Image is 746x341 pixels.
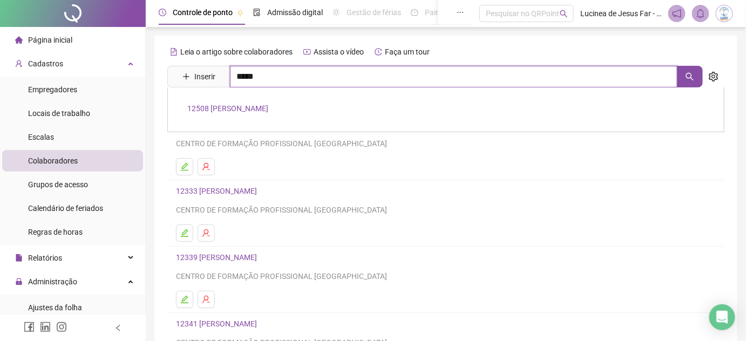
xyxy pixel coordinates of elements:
span: Colaboradores [28,156,78,165]
span: youtube [303,48,311,56]
a: 12333 [PERSON_NAME] [176,187,260,195]
span: user-delete [202,295,211,304]
span: Empregadores [28,85,77,94]
span: Lucinea de Jesus Far - [GEOGRAPHIC_DATA] [580,8,662,19]
span: left [114,324,122,332]
span: file [15,254,23,262]
span: Regras de horas [28,228,83,236]
span: clock-circle [159,9,166,16]
span: plus [182,73,190,80]
span: instagram [56,322,67,332]
div: Open Intercom Messenger [709,304,735,330]
span: pushpin [237,10,243,16]
span: search [560,10,568,18]
span: setting [709,72,718,81]
span: user-delete [202,162,211,171]
span: notification [672,9,682,18]
a: 12339 [PERSON_NAME] [176,253,260,262]
span: edit [180,162,189,171]
span: Página inicial [28,36,72,44]
span: search [686,72,694,81]
span: Administração [28,277,77,286]
span: file-text [170,48,178,56]
span: Controle de ponto [173,8,233,17]
span: user-add [15,60,23,67]
span: dashboard [411,9,418,16]
span: bell [696,9,706,18]
a: 12341 [PERSON_NAME] [176,319,260,328]
span: Calendário de feriados [28,204,103,213]
span: sun [333,9,340,16]
span: history [375,48,382,56]
div: CENTRO DE FORMAÇÃO PROFISSIONAL [GEOGRAPHIC_DATA] [176,270,716,282]
button: Inserir [174,68,224,85]
span: user-delete [202,229,211,237]
span: Faça um tour [385,47,430,56]
span: Inserir [194,71,215,83]
img: 83834 [716,5,733,22]
span: linkedin [40,322,51,332]
span: Locais de trabalho [28,109,90,118]
a: 12508 [PERSON_NAME] [187,104,268,113]
div: CENTRO DE FORMAÇÃO PROFISSIONAL [GEOGRAPHIC_DATA] [176,204,716,216]
span: edit [180,229,189,237]
span: Grupos de acesso [28,180,88,189]
div: CENTRO DE FORMAÇÃO PROFISSIONAL [GEOGRAPHIC_DATA] [176,138,716,149]
span: Assista o vídeo [314,47,364,56]
span: Relatórios [28,254,62,262]
span: Ajustes da folha [28,303,82,312]
span: edit [180,295,189,304]
span: Escalas [28,133,54,141]
span: facebook [24,322,35,332]
span: ellipsis [457,9,464,16]
span: Painel do DP [425,8,467,17]
span: Gestão de férias [347,8,401,17]
span: Cadastros [28,59,63,68]
span: file-done [253,9,261,16]
span: home [15,36,23,44]
span: Leia o artigo sobre colaboradores [180,47,293,56]
span: Admissão digital [267,8,323,17]
span: lock [15,278,23,285]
